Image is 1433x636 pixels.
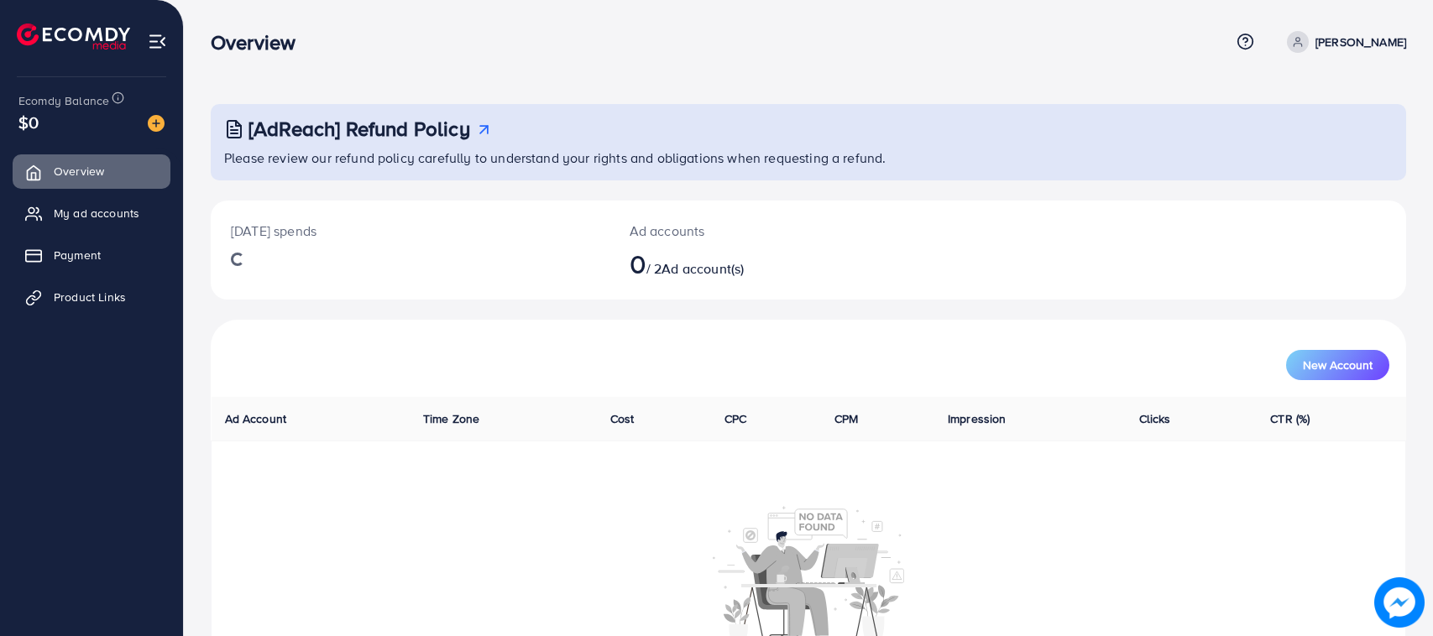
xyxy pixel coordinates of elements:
a: Payment [13,238,170,272]
img: logo [17,23,130,50]
p: [PERSON_NAME] [1315,32,1406,52]
h2: / 2 [630,248,888,279]
h3: [AdReach] Refund Policy [248,117,470,141]
a: My ad accounts [13,196,170,230]
span: Cost [610,410,635,427]
span: CTR (%) [1270,410,1310,427]
span: CPC [724,410,746,427]
a: [PERSON_NAME] [1280,31,1406,53]
h3: Overview [211,30,309,55]
span: CPM [834,410,858,427]
span: Clicks [1139,410,1171,427]
p: [DATE] spends [231,221,589,241]
span: Ecomdy Balance [18,92,109,109]
span: Ad Account [225,410,287,427]
p: Please review our refund policy carefully to understand your rights and obligations when requesti... [224,148,1396,168]
img: image [148,115,165,132]
span: Impression [948,410,1007,427]
span: Overview [54,163,104,180]
span: 0 [630,244,646,283]
span: New Account [1303,359,1373,371]
a: Product Links [13,280,170,314]
span: Product Links [54,289,126,305]
img: menu [148,32,167,51]
span: Time Zone [423,410,479,427]
a: Overview [13,154,170,188]
p: Ad accounts [630,221,888,241]
span: My ad accounts [54,205,139,222]
span: Ad account(s) [662,259,744,278]
span: Payment [54,247,101,263]
span: $0 [18,110,39,134]
button: New Account [1286,350,1389,380]
img: image [1374,577,1425,628]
